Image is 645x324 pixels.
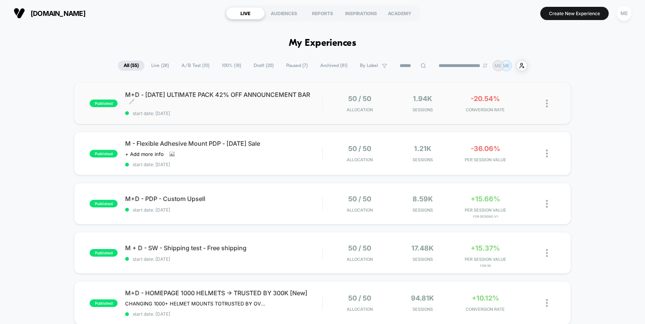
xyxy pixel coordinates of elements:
span: 50 / 50 [348,244,371,252]
span: M+D - PDP - Custom Upsell [125,195,322,202]
span: 50 / 50 [348,294,371,302]
img: end [483,63,487,68]
span: 1.21k [414,145,431,153]
span: Allocation [347,107,373,112]
span: 100% ( 18 ) [216,61,247,71]
span: Allocation [347,157,373,162]
h1: My Experiences [289,38,357,49]
span: Draft ( 20 ) [248,61,279,71]
span: Live ( 28 ) [146,61,175,71]
img: close [546,100,548,107]
span: start date: [DATE] [125,207,322,213]
span: +15.66% [471,195,500,203]
span: CHANGING 1000+ HELMET MOUNTS TOTRUSTED BY OVER 300,000 RIDERS ON HOMEPAGE DESKTOP AND MOBILE [125,301,265,307]
span: start date: [DATE] [125,256,322,262]
span: +15.37% [471,244,500,252]
span: start date: [DATE] [125,162,322,167]
p: ME [503,63,510,69]
span: start date: [DATE] [125,311,322,317]
span: 50 / 50 [348,145,371,153]
span: 17.48k [411,244,434,252]
span: M+D - HOMEPAGE 1000 HELMETS -> TRUSTED BY 300K [New] [125,289,322,297]
span: Paused ( 7 ) [281,61,313,71]
span: 1.94k [413,95,432,103]
span: published [90,150,118,157]
span: published [90,249,118,257]
span: published [90,200,118,207]
span: -36.06% [471,145,500,153]
span: published [90,100,118,107]
span: M - Flexible Adhesive Mount PDP - [DATE] Sale [125,140,322,147]
span: PER SESSION VALUE [456,257,515,262]
span: M + D - SW - Shipping test - Free shipping [125,244,322,252]
span: 8.59k [412,195,433,203]
span: Sessions [393,157,452,162]
span: start date: [DATE] [125,111,322,116]
span: CONVERSION RATE [456,307,515,312]
span: Sessions [393,307,452,312]
div: ME [617,6,631,21]
span: -20.54% [471,95,500,103]
span: PER SESSION VALUE [456,157,515,162]
button: [DOMAIN_NAME] [11,7,88,19]
span: 50 / 50 [348,195,371,203]
span: [DOMAIN_NAME] [31,9,85,17]
span: PER SESSION VALUE [456,207,515,213]
span: published [90,299,118,307]
span: All ( 55 ) [118,61,144,71]
img: close [546,150,548,157]
span: Sessions [393,107,452,112]
span: A/B Test ( 10 ) [176,61,215,71]
span: for Design2-V1 [456,215,515,218]
div: REPORTS [303,7,342,19]
div: ACADEMY [380,7,419,19]
span: Allocation [347,307,373,312]
button: ME [614,6,634,21]
span: Sessions [393,257,452,262]
div: AUDIENCES [265,7,303,19]
div: INSPIRATIONS [342,7,380,19]
span: for 39 [456,264,515,268]
span: + Add more info [125,151,164,157]
button: Create New Experience [540,7,609,20]
img: close [546,200,548,208]
img: close [546,299,548,307]
span: Sessions [393,207,452,213]
span: By Label [360,63,378,69]
span: CONVERSION RATE [456,107,515,112]
span: Archived ( 81 ) [315,61,353,71]
div: LIVE [226,7,265,19]
img: Visually logo [14,8,25,19]
span: Allocation [347,207,373,213]
span: M+D - [DATE] ULTIMATE PACK 42% OFF ANNOUNCEMENT BAR [125,91,322,106]
span: Allocation [347,257,373,262]
span: 50 / 50 [348,95,371,103]
img: close [546,249,548,257]
span: +10.12% [472,294,499,302]
span: 94.81k [411,294,434,302]
p: ME [495,63,501,69]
